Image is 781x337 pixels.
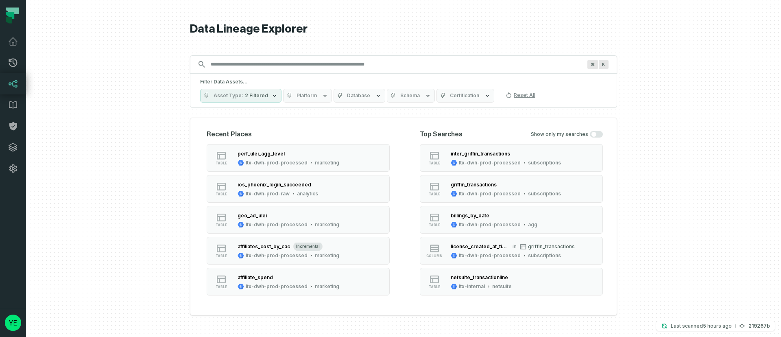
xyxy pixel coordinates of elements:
button: Last scanned[DATE] 5:32:40 AM219267b [656,321,775,331]
h1: Data Lineage Explorer [190,22,617,36]
img: avatar of yedidya [5,315,21,331]
span: Press ⌘ + K to focus the search bar [587,60,598,69]
relative-time: Aug 13, 2025, 5:32 AM GMT+3 [703,323,732,329]
h4: 219267b [748,324,770,328]
span: Press ⌘ + K to focus the search bar [599,60,609,69]
p: Last scanned [671,322,732,330]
